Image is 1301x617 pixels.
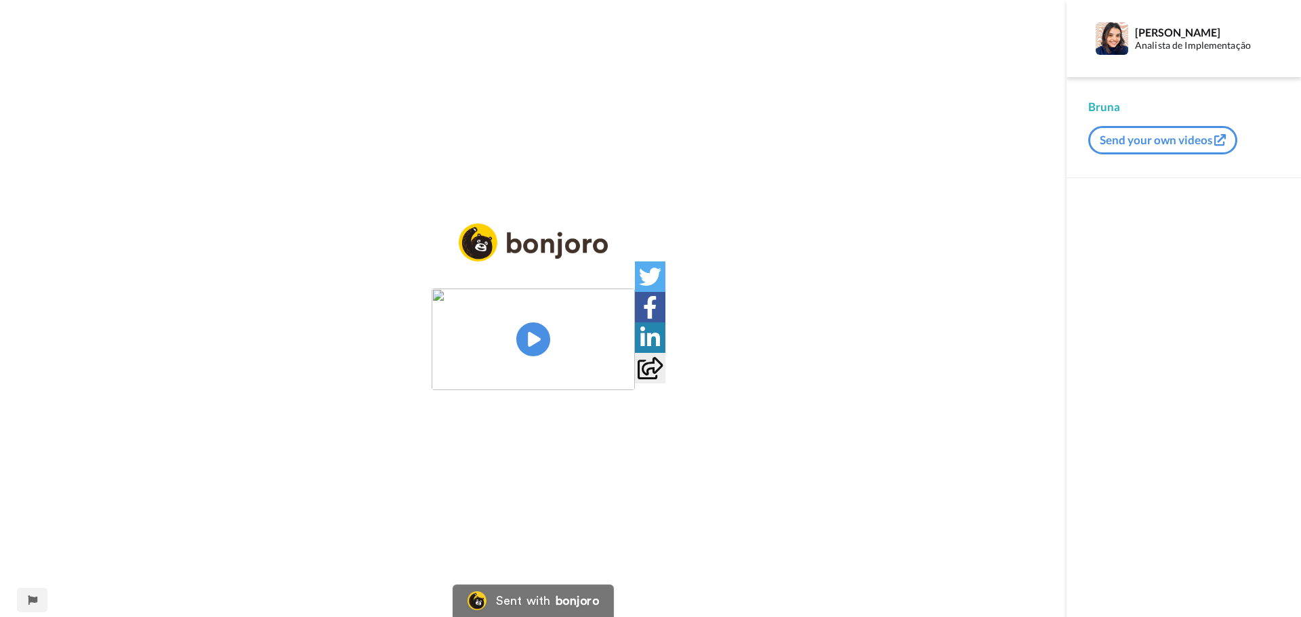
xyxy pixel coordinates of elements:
div: Sent with [496,595,550,607]
img: Profile Image [1096,22,1128,55]
button: Send your own videos [1088,126,1237,154]
img: Bonjoro Logo [468,591,487,610]
div: bonjoro [556,595,599,607]
img: f51da720-4a6d-432a-a83d-128bc8e78436.jpg [432,289,635,390]
div: Bruna [1088,99,1279,115]
img: logo_full.png [459,224,608,262]
a: Bonjoro LogoSent withbonjoro [453,584,614,617]
div: Analista de Implementação [1135,40,1279,51]
div: [PERSON_NAME] [1135,26,1279,39]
